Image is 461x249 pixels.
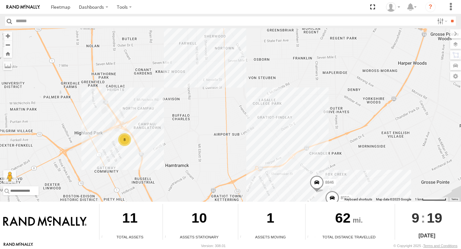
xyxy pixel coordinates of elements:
div: Valeo Dash [384,2,402,12]
i: ? [425,2,436,12]
div: Total Assets [99,234,160,240]
span: 8846 [325,180,334,185]
img: Rand McNally [3,216,87,227]
div: 10 [163,204,236,234]
div: 8 [118,133,131,146]
div: Assets Moving [238,234,303,240]
label: Map Settings [450,72,461,81]
div: Assets Stationary [163,234,236,240]
a: Terms (opens in new tab) [451,198,458,200]
label: Search Filter Options [435,16,448,26]
span: 1 km [415,198,422,201]
img: rand-logo.svg [6,5,40,9]
div: Total number of assets current in transit. [238,235,248,240]
div: : [395,204,458,232]
div: © Copyright 2025 - [393,244,457,248]
div: Total number of assets current stationary. [163,235,173,240]
span: 19 [427,204,442,232]
div: Total Distance Travelled [306,234,393,240]
span: Map data ©2025 Google [376,198,411,201]
div: [DATE] [395,232,458,240]
button: Keyboard shortcuts [344,197,372,202]
div: 11 [99,204,160,234]
button: Zoom in [3,32,12,40]
div: Version: 308.01 [201,244,226,248]
span: 9 [412,204,419,232]
a: Terms and Conditions [423,244,457,248]
button: Zoom Home [3,49,12,58]
label: Measure [3,61,12,70]
div: 62 [306,204,393,234]
button: Map Scale: 1 km per 71 pixels [413,197,448,202]
div: Total distance travelled by all assets within specified date range and applied filters [306,235,315,240]
button: Drag Pegman onto the map to open Street View [3,170,16,183]
button: Zoom out [3,40,12,49]
div: Total number of Enabled Assets [99,235,109,240]
a: Visit our Website [4,243,33,249]
div: 1 [238,204,303,234]
span: 8850 [341,195,349,200]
